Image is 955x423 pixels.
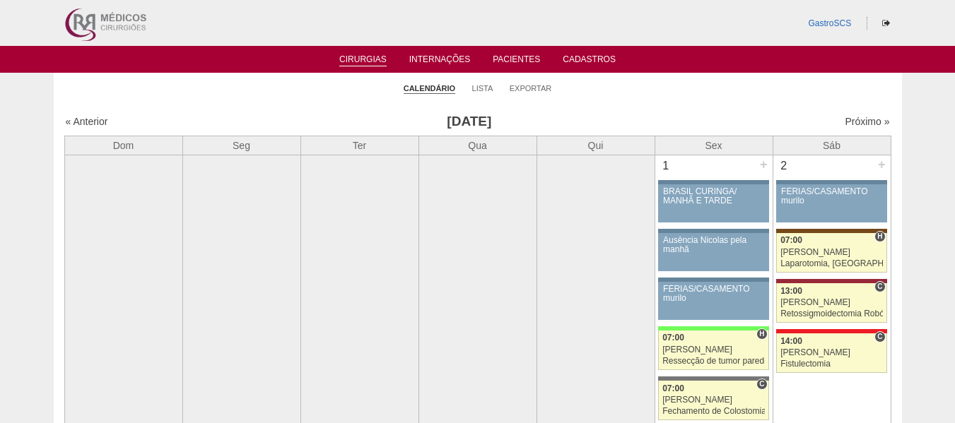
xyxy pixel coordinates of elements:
[874,281,885,292] span: Consultório
[876,155,888,174] div: +
[658,381,768,420] a: C 07:00 [PERSON_NAME] Fechamento de Colostomia ou Enterostomia
[663,285,764,303] div: FÉRIAS/CASAMENTO murilo
[658,282,768,320] a: FÉRIAS/CASAMENTO murilo
[781,187,882,205] div: FÉRIAS/CASAMENTO murilo
[662,395,765,405] div: [PERSON_NAME]
[776,333,886,373] a: C 14:00 [PERSON_NAME] Fistulectomia
[662,345,765,355] div: [PERSON_NAME]
[300,136,418,155] th: Ter
[780,298,883,307] div: [PERSON_NAME]
[404,83,455,94] a: Calendário
[263,112,675,132] h3: [DATE]
[773,136,891,155] th: Sáb
[780,348,883,357] div: [PERSON_NAME]
[776,279,886,283] div: Key: Sírio Libanês
[776,283,886,323] a: C 13:00 [PERSON_NAME] Retossigmoidectomia Robótica
[882,19,890,28] i: Sair
[537,136,655,155] th: Qui
[776,180,886,184] div: Key: Aviso
[658,330,768,370] a: H 07:00 [PERSON_NAME] Ressecção de tumor parede abdominal pélvica
[808,18,851,28] a: GastroSCS
[776,233,886,273] a: H 07:00 [PERSON_NAME] Laparotomia, [GEOGRAPHIC_DATA], Drenagem, Bridas
[780,248,883,257] div: [PERSON_NAME]
[776,329,886,333] div: Key: Assunção
[339,54,387,66] a: Cirurgias
[658,184,768,222] a: BRASIL CURINGA/ MANHÃ E TARDE
[658,278,768,282] div: Key: Aviso
[663,187,764,205] div: BRASIL CURINGA/ MANHÃ E TARDE
[658,376,768,381] div: Key: Santa Catarina
[64,136,182,155] th: Dom
[493,54,540,68] a: Pacientes
[776,229,886,233] div: Key: Santa Joana
[510,83,552,93] a: Exportar
[662,407,765,416] div: Fechamento de Colostomia ou Enterostomia
[874,331,885,342] span: Consultório
[563,54,616,68] a: Cadastros
[658,229,768,233] div: Key: Aviso
[756,379,767,390] span: Consultório
[780,309,883,318] div: Retossigmoidectomia Robótica
[845,116,889,127] a: Próximo »
[780,359,883,369] div: Fistulectomia
[472,83,493,93] a: Lista
[662,357,765,366] div: Ressecção de tumor parede abdominal pélvica
[658,180,768,184] div: Key: Aviso
[780,259,883,268] div: Laparotomia, [GEOGRAPHIC_DATA], Drenagem, Bridas
[780,336,802,346] span: 14:00
[773,155,795,177] div: 2
[658,326,768,330] div: Key: Brasil
[780,235,802,245] span: 07:00
[655,155,677,177] div: 1
[182,136,300,155] th: Seg
[776,184,886,222] a: FÉRIAS/CASAMENTO murilo
[409,54,471,68] a: Internações
[655,136,773,155] th: Sex
[663,236,764,254] div: Ausência Nicolas pela manhã
[780,286,802,296] span: 13:00
[662,333,684,342] span: 07:00
[418,136,537,155] th: Qua
[662,383,684,393] span: 07:00
[874,231,885,242] span: Hospital
[66,116,108,127] a: « Anterior
[756,328,767,340] span: Hospital
[758,155,770,174] div: +
[658,233,768,271] a: Ausência Nicolas pela manhã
